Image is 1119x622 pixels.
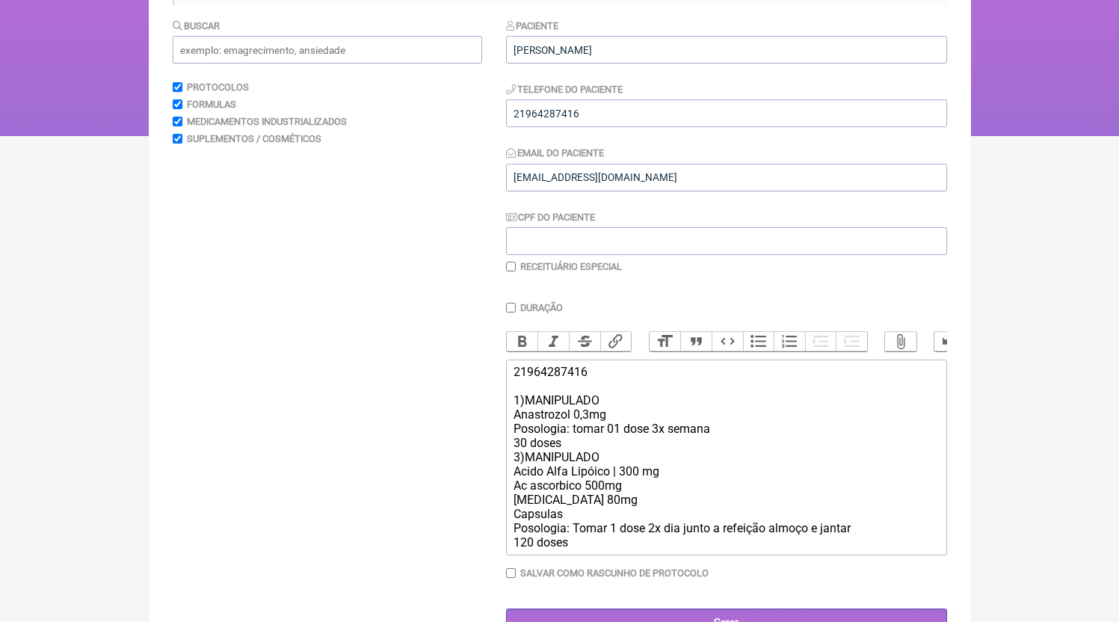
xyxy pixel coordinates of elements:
button: Decrease Level [805,332,836,351]
button: Bullets [743,332,774,351]
button: Quote [680,332,712,351]
div: 21964287416 1)MANIPULADO Anastrozol 0,3mg Posologia: tomar 01 dose 3x semana 30 doses 3)MANIPULAD... [514,365,938,549]
label: Medicamentos Industrializados [187,116,347,127]
button: Link [600,332,632,351]
label: Protocolos [187,81,249,93]
input: exemplo: emagrecimento, ansiedade [173,36,482,64]
label: Salvar como rascunho de Protocolo [520,567,709,579]
button: Numbers [774,332,805,351]
label: Buscar [173,20,221,31]
label: CPF do Paciente [506,212,596,223]
button: Heading [650,332,681,351]
button: Italic [537,332,569,351]
label: Duração [520,302,563,313]
label: Formulas [187,99,236,110]
label: Email do Paciente [506,147,605,158]
button: Strikethrough [569,332,600,351]
button: Code [712,332,743,351]
label: Receituário Especial [520,261,622,272]
button: Undo [934,332,966,351]
label: Paciente [506,20,559,31]
button: Bold [507,332,538,351]
label: Suplementos / Cosméticos [187,133,321,144]
button: Attach Files [885,332,916,351]
button: Increase Level [836,332,867,351]
label: Telefone do Paciente [506,84,623,95]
